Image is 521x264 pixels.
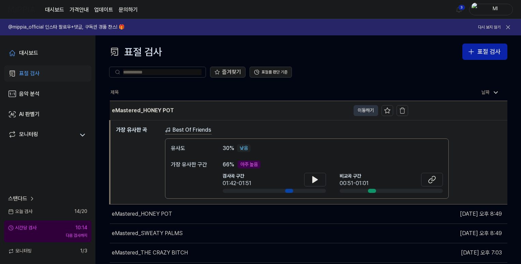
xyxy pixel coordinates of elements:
td: [DATE] 오후 8:49 [408,224,508,243]
a: Best Of Friends [165,126,212,134]
div: 표절 검사 [477,47,501,57]
button: 알림3 [453,4,464,15]
span: 1 / 3 [80,248,87,254]
a: 모니터링 [8,130,75,140]
span: 모니터링 [8,248,32,254]
td: [DATE] 오후 7:03 [408,243,508,263]
div: AI 판별기 [19,110,40,118]
div: 00:51-01:01 [340,179,369,187]
img: profile [472,3,480,16]
span: 비교곡 구간 [340,173,369,180]
img: 알림 [455,5,463,14]
a: 문의하기 [119,6,138,14]
div: 유사도 [171,144,209,152]
div: 시간당 검사 [8,225,36,231]
div: Ml [482,5,508,13]
a: 대시보드 [45,6,64,14]
div: eMastered_HONEY POT [112,106,174,115]
button: 이동하기 [354,105,378,116]
div: eMastered_THE CRAZY BITCH [112,249,188,257]
a: 표절 검사 [4,65,91,82]
div: 아주 높음 [238,161,260,169]
button: 표절률 판단 기준 [250,67,292,78]
span: 14 / 20 [74,208,87,215]
button: 즐겨찾기 [210,67,245,78]
div: 가장 유사한 구간 [171,161,209,169]
a: 스탠다드 [8,195,35,203]
div: 표절 검사 [19,69,40,78]
a: 업데이트 [94,6,113,14]
div: 낮음 [237,144,251,152]
h1: 가장 유사한 곡 [116,126,160,199]
div: 날짜 [479,87,502,98]
button: profileMl [469,4,513,15]
th: 제목 [110,84,408,101]
div: 표절 검사 [109,44,162,60]
h1: @mippia_official 인스타 팔로우+댓글, 구독권 경품 찬스! 🎁 [8,24,124,31]
span: 검사곡 구간 [223,173,251,180]
div: 다음 검사까지 [8,233,87,238]
div: eMastered_SWEATY PALMS [112,229,183,237]
span: 오늘 검사 [8,208,32,215]
div: 3 [458,5,465,10]
div: 대시보드 [19,49,38,57]
button: 표절 검사 [462,44,507,60]
span: 66 % [223,161,234,169]
a: 대시보드 [4,45,91,61]
div: 모니터링 [19,130,38,140]
button: 다시 보지 않기 [478,24,501,30]
div: eMastered_HONEY POT [112,210,172,218]
span: 30 % [223,144,234,152]
div: 10:14 [75,225,87,231]
div: 음악 분석 [19,90,40,98]
a: AI 판별기 [4,106,91,122]
a: 음악 분석 [4,86,91,102]
div: 01:42-01:51 [223,179,251,187]
button: 가격안내 [70,6,89,14]
span: 스탠다드 [8,195,27,203]
td: [DATE] 오후 8:49 [408,204,508,224]
td: [DATE] 오후 11:31 [408,101,508,120]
